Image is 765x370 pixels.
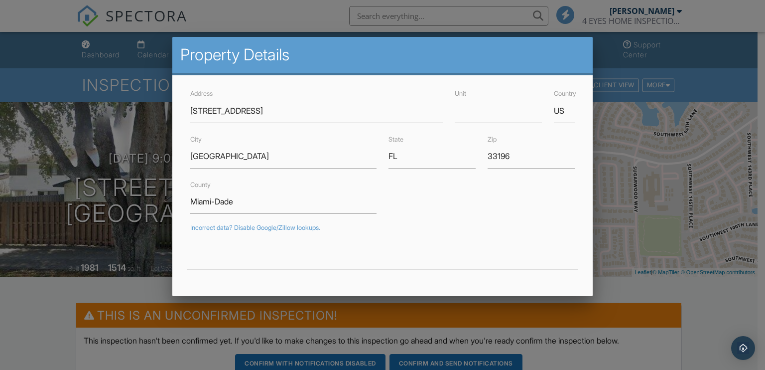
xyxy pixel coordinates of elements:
[488,136,497,143] label: Zip
[180,45,585,65] h2: Property Details
[731,336,755,360] div: Open Intercom Messenger
[190,224,575,232] div: Incorrect data? Disable Google/Zillow lookups.
[190,90,213,97] label: Address
[455,90,466,97] label: Unit
[554,90,576,97] label: Country
[190,181,211,188] label: County
[190,136,202,143] label: City
[388,136,403,143] label: State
